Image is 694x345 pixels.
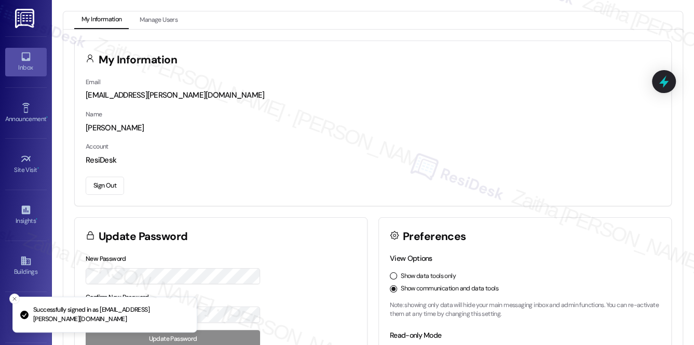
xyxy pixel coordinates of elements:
label: Show data tools only [401,272,456,281]
label: View Options [390,254,432,263]
a: Insights • [5,201,47,229]
p: Note: showing only data will hide your main messaging inbox and admin functions. You can re-activ... [390,301,660,319]
label: Read-only Mode [390,330,441,340]
span: • [37,165,39,172]
span: • [46,114,48,121]
a: Buildings [5,252,47,280]
a: Leads [5,303,47,331]
label: New Password [86,255,126,263]
a: Site Visit • [5,150,47,178]
button: Sign Out [86,177,124,195]
h3: Update Password [99,231,188,242]
label: Account [86,142,108,151]
h3: My Information [99,55,178,65]
label: Show communication and data tools [401,284,498,294]
button: Close toast [9,294,20,304]
label: Name [86,110,102,118]
div: [PERSON_NAME] [86,123,660,134]
div: [EMAIL_ADDRESS][PERSON_NAME][DOMAIN_NAME] [86,90,660,101]
div: ResiDesk [86,155,660,166]
h3: Preferences [403,231,466,242]
button: My Information [74,11,129,29]
p: Successfully signed in as [EMAIL_ADDRESS][PERSON_NAME][DOMAIN_NAME] [33,306,188,324]
img: ResiDesk Logo [15,9,36,28]
span: • [36,216,37,223]
label: Email [86,78,100,86]
button: Manage Users [132,11,185,29]
a: Inbox [5,48,47,76]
